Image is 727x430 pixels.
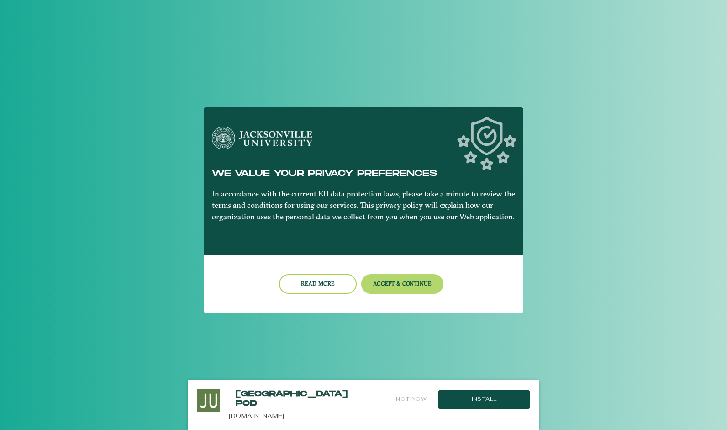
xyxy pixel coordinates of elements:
button: Install [438,390,530,409]
h5: We value your privacy preferences [212,169,516,179]
button: Accept & Continue [361,274,444,294]
button: Not Now [395,389,427,409]
button: Read more [279,274,357,294]
img: Jacksonville University logo [212,127,312,150]
img: Install this Application? [197,389,220,412]
h2: [GEOGRAPHIC_DATA] POD [236,389,331,408]
a: [DOMAIN_NAME] [229,412,284,420]
p: In accordance with the current EU data protection laws, please take a minute to review the terms ... [212,188,516,223]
